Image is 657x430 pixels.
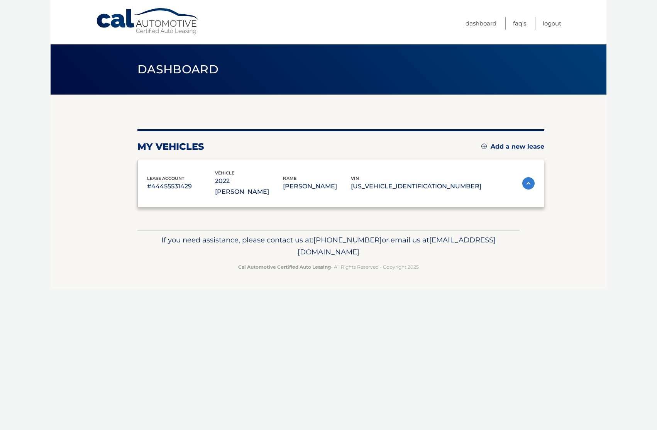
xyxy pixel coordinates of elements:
[283,176,296,181] span: name
[481,144,487,149] img: add.svg
[543,17,561,30] a: Logout
[137,62,218,76] span: Dashboard
[96,8,200,35] a: Cal Automotive
[313,235,382,244] span: [PHONE_NUMBER]
[142,234,515,259] p: If you need assistance, please contact us at: or email us at
[215,176,283,197] p: 2022 [PERSON_NAME]
[481,143,544,151] a: Add a new lease
[147,181,215,192] p: #44455531429
[351,176,359,181] span: vin
[147,176,185,181] span: lease account
[351,181,481,192] p: [US_VEHICLE_IDENTIFICATION_NUMBER]
[522,177,535,190] img: accordion-active.svg
[238,264,331,270] strong: Cal Automotive Certified Auto Leasing
[283,181,351,192] p: [PERSON_NAME]
[215,170,234,176] span: vehicle
[513,17,526,30] a: FAQ's
[137,141,204,152] h2: my vehicles
[142,263,515,271] p: - All Rights Reserved - Copyright 2025
[466,17,496,30] a: Dashboard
